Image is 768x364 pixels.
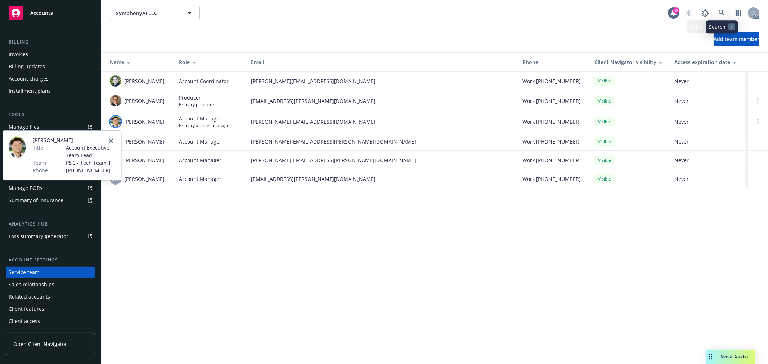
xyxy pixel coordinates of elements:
span: [PERSON_NAME] [124,118,165,126]
div: Visible [594,76,615,85]
a: Accounts [6,3,95,23]
div: Name [110,58,167,66]
a: Start snowing [682,6,696,20]
div: Account settings [6,256,95,264]
div: Invoices [9,49,28,60]
a: Report a Bug [698,6,713,20]
span: Account Manager [179,138,221,145]
span: Work [PHONE_NUMBER] [522,118,581,126]
span: Never [674,156,742,164]
span: [PERSON_NAME][EMAIL_ADDRESS][DOMAIN_NAME] [251,118,511,126]
div: Visible [594,137,615,146]
span: Never [674,138,742,145]
span: Team [33,159,46,167]
div: Role [179,58,239,66]
img: photo [110,116,121,127]
span: [PERSON_NAME] [124,138,165,145]
a: Service team [6,267,95,278]
span: [PERSON_NAME] [124,156,165,164]
div: Visible [594,156,615,165]
a: Related accounts [6,291,95,302]
a: close [107,136,115,145]
span: [PERSON_NAME] [124,175,165,183]
button: SymphonyAI LLC [110,6,200,20]
a: Client features [6,303,95,315]
button: Nova Assist [706,350,755,364]
span: Work [PHONE_NUMBER] [522,138,581,145]
div: Service team [9,267,40,278]
span: [PERSON_NAME] [124,77,165,85]
div: Manage BORs [9,182,42,194]
a: Sales relationships [6,279,95,290]
a: Loss summary generator [6,231,95,242]
span: [PERSON_NAME][EMAIL_ADDRESS][DOMAIN_NAME] [251,77,511,85]
span: Phone [33,167,48,174]
div: Loss summary generator [9,231,68,242]
div: Tools [6,111,95,118]
div: Installment plans [9,85,51,97]
div: Related accounts [9,291,50,302]
span: Never [674,97,742,105]
div: Client Navigator visibility [594,58,663,66]
span: Producer [179,94,214,101]
div: Email [251,58,511,66]
span: P&C - Tech Team 1 [66,159,115,167]
div: Drag to move [706,350,715,364]
a: Client access [6,315,95,327]
div: Account charges [9,73,49,85]
span: Work [PHONE_NUMBER] [522,77,581,85]
span: Primary producer [179,101,214,108]
span: [PHONE_NUMBER] [66,167,115,174]
div: Sales relationships [9,279,54,290]
a: Billing updates [6,61,95,72]
div: Client features [9,303,44,315]
div: Client access [9,315,40,327]
div: Visible [594,96,615,105]
span: Account Executive, Team Lead [66,144,115,159]
div: 42 [673,7,679,14]
span: Title [33,144,43,151]
span: Never [674,77,742,85]
a: Manage BORs [6,182,95,194]
span: Account Manager [179,115,231,122]
span: Primary account manager [179,122,231,128]
span: Work [PHONE_NUMBER] [522,156,581,164]
span: Open Client Navigator [13,340,67,348]
span: [EMAIL_ADDRESS][PERSON_NAME][DOMAIN_NAME] [251,97,511,105]
a: Summary of insurance [6,195,95,206]
a: Search [715,6,729,20]
div: Summary of insurance [9,195,63,206]
span: [EMAIL_ADDRESS][PERSON_NAME][DOMAIN_NAME] [251,175,511,183]
div: Manage files [9,121,39,133]
img: photo [110,75,121,87]
span: Never [674,118,742,126]
div: Analytics hub [6,220,95,228]
a: Installment plans [6,85,95,97]
span: Never [674,175,742,183]
span: [PERSON_NAME] [33,136,115,144]
span: [PERSON_NAME][EMAIL_ADDRESS][PERSON_NAME][DOMAIN_NAME] [251,138,511,145]
div: Access expiration date [674,58,742,66]
div: Visible [594,117,615,126]
a: Manage files [6,121,95,133]
span: Account Manager [179,156,221,164]
img: employee photo [9,136,26,158]
div: Phone [522,58,583,66]
div: Billing updates [9,61,45,72]
button: Add team member [714,32,759,46]
a: Invoices [6,49,95,60]
div: Visible [594,174,615,183]
span: Work [PHONE_NUMBER] [522,97,581,105]
span: Accounts [30,10,53,16]
div: Billing [6,38,95,46]
span: Account Manager [179,175,221,183]
a: Switch app [731,6,746,20]
a: Account charges [6,73,95,85]
span: Add team member [714,36,759,42]
span: [PERSON_NAME] [124,97,165,105]
span: Account Coordinator [179,77,229,85]
span: [PERSON_NAME][EMAIL_ADDRESS][PERSON_NAME][DOMAIN_NAME] [251,156,511,164]
span: Work [PHONE_NUMBER] [522,175,581,183]
span: Nova Assist [721,354,749,360]
img: photo [110,95,121,106]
